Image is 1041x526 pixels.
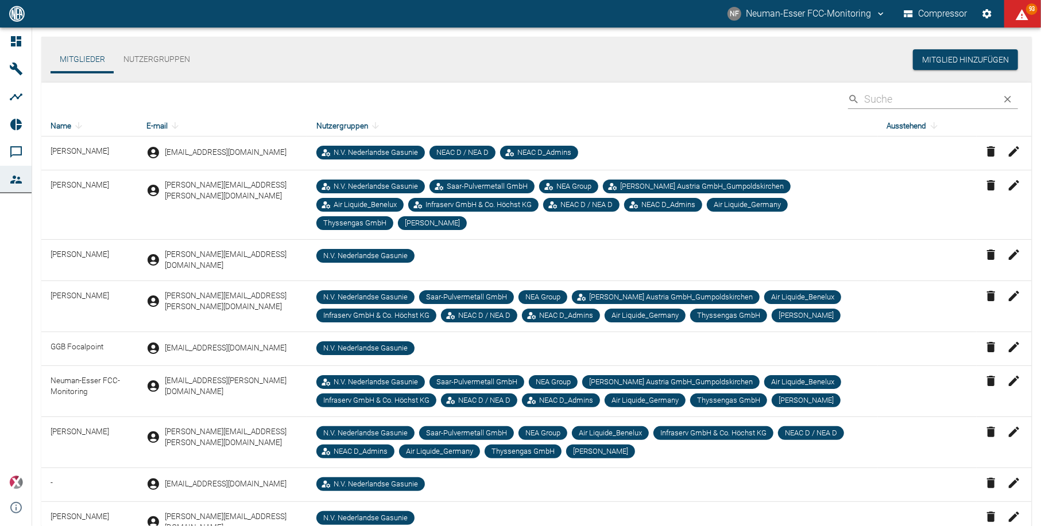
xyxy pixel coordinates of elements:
[767,292,839,303] span: Air Liquide_Benelux
[616,181,788,192] span: [PERSON_NAME] Austria GmbH_Gumpoldskirchen
[692,310,765,321] span: Thyssengas GmbH
[568,446,633,457] span: [PERSON_NAME]
[41,365,137,416] td: Neuman-Esser FCC-Monitoring
[41,240,137,281] td: [PERSON_NAME]
[487,446,559,457] span: Thyssengas GmbH
[421,428,512,439] span: Saar-Pulvermetall GmbH
[316,119,869,133] div: Nutzergruppen
[316,119,383,133] span: Nutzergruppen
[51,46,114,73] button: Mitglieder
[165,426,298,449] span: [PERSON_NAME][EMAIL_ADDRESS][PERSON_NAME][DOMAIN_NAME]
[165,147,287,158] span: [EMAIL_ADDRESS][DOMAIN_NAME]
[913,49,1018,71] button: Mitglied hinzufügen
[329,479,423,490] span: N.V. Nederlandse Gasunie
[41,170,137,240] td: [PERSON_NAME]
[9,476,23,489] img: Xplore Logo
[709,200,785,211] span: Air Liquide_Germany
[513,147,576,158] span: NEAC D_Admins
[114,46,199,73] button: Nutzergruppen
[41,467,137,501] td: -
[521,292,565,303] span: NEA Group
[607,395,683,406] span: Air Liquide_Germany
[774,310,838,321] span: [PERSON_NAME]
[637,200,700,211] span: NEAC D_Admins
[692,395,765,406] span: Thyssengas GmbH
[442,181,532,192] span: Saar-Pulvermetall GmbH
[848,93,860,105] svg: Suche
[319,251,412,262] span: N.V. Nederlandse Gasunie
[319,513,412,524] span: N.V. Nederlandse Gasunie
[454,310,515,321] span: NEAC D / NEA D
[165,180,298,202] span: [PERSON_NAME][EMAIL_ADDRESS][PERSON_NAME][DOMAIN_NAME]
[165,375,298,398] span: [EMAIL_ADDRESS][PERSON_NAME][DOMAIN_NAME]
[319,428,412,439] span: N.V. Nederlandse Gasunie
[535,310,598,321] span: NEAC D_Admins
[319,395,434,406] span: Infraserv GmbH & Co. Höchst KG
[41,332,137,365] td: GGB Focalpoint
[329,377,423,388] span: N.V. Nederlandse Gasunie
[51,119,128,133] div: Name
[8,6,26,21] img: logo
[165,290,298,313] span: [PERSON_NAME][EMAIL_ADDRESS][PERSON_NAME][DOMAIN_NAME]
[574,428,647,439] span: Air Liquide_Benelux
[552,181,596,192] span: NEA Group
[556,200,617,211] span: NEAC D / NEA D
[454,395,515,406] span: NEAC D / NEA D
[864,89,993,109] input: Search
[607,310,683,321] span: Air Liquide_Germany
[165,478,287,489] span: [EMAIL_ADDRESS][DOMAIN_NAME]
[521,428,565,439] span: NEA Group
[319,218,391,229] span: Thyssengas GmbH
[887,119,968,133] div: Ausstehend
[767,377,839,388] span: Air Liquide_Benelux
[329,181,423,192] span: N.V. Nederlandse Gasunie
[319,292,412,303] span: N.V. Nederlandse Gasunie
[421,200,536,211] span: Infraserv GmbH & Co. Höchst KG
[531,377,575,388] span: NEA Group
[401,446,478,457] span: Air Liquide_Germany
[146,119,298,133] div: E-mail
[41,137,137,170] td: [PERSON_NAME]
[400,218,465,229] span: [PERSON_NAME]
[432,377,522,388] span: Saar-Pulvermetall GmbH
[41,416,137,467] td: [PERSON_NAME]
[535,395,598,406] span: NEAC D_Admins
[41,280,137,332] td: [PERSON_NAME]
[901,3,970,24] button: Compressor
[51,119,86,133] span: Name
[726,3,888,24] button: fcc-monitoring@neuman-esser.com
[319,310,434,321] span: Infraserv GmbH & Co. Höchst KG
[977,3,997,24] button: Einstellungen
[1026,3,1038,15] span: 93
[727,7,741,21] div: NF
[319,343,412,354] span: N.V. Nederlandse Gasunie
[421,292,512,303] span: Saar-Pulvermetall GmbH
[780,428,842,439] span: NEAC D / NEA D
[329,200,401,211] span: Air Liquide_Benelux
[146,119,183,133] span: E-mail
[585,377,757,388] span: [PERSON_NAME] Austria GmbH_Gumpoldskirchen
[774,395,838,406] span: [PERSON_NAME]
[585,292,757,303] span: [PERSON_NAME] Austria GmbH_Gumpoldskirchen
[165,249,298,271] span: [PERSON_NAME][EMAIL_ADDRESS][DOMAIN_NAME]
[656,428,771,439] span: Infraserv GmbH & Co. Höchst KG
[329,147,423,158] span: N.V. Nederlandse Gasunie
[165,342,287,353] span: [EMAIL_ADDRESS][DOMAIN_NAME]
[329,446,392,457] span: NEAC D_Admins
[887,119,942,133] span: Ausstehend
[432,147,493,158] span: NEAC D / NEA D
